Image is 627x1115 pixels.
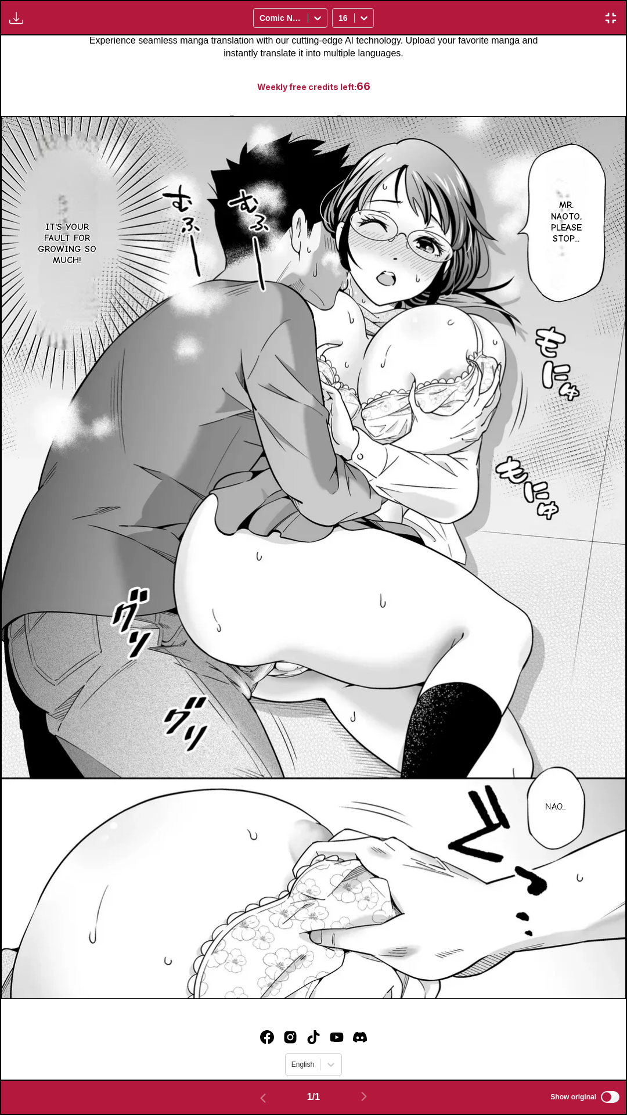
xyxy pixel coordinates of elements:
[550,1093,596,1101] span: Show original
[542,197,590,247] p: Mr. Naoto, please stop...
[307,1092,320,1102] span: 1 / 1
[256,1091,270,1105] img: Previous page
[1,116,626,998] img: Manga Panel
[543,799,568,815] p: Nao...
[32,220,103,269] p: It's your fault for growing so much!
[9,11,23,25] img: Download translated images
[357,1089,371,1103] img: Next page
[601,1091,619,1103] input: Show original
